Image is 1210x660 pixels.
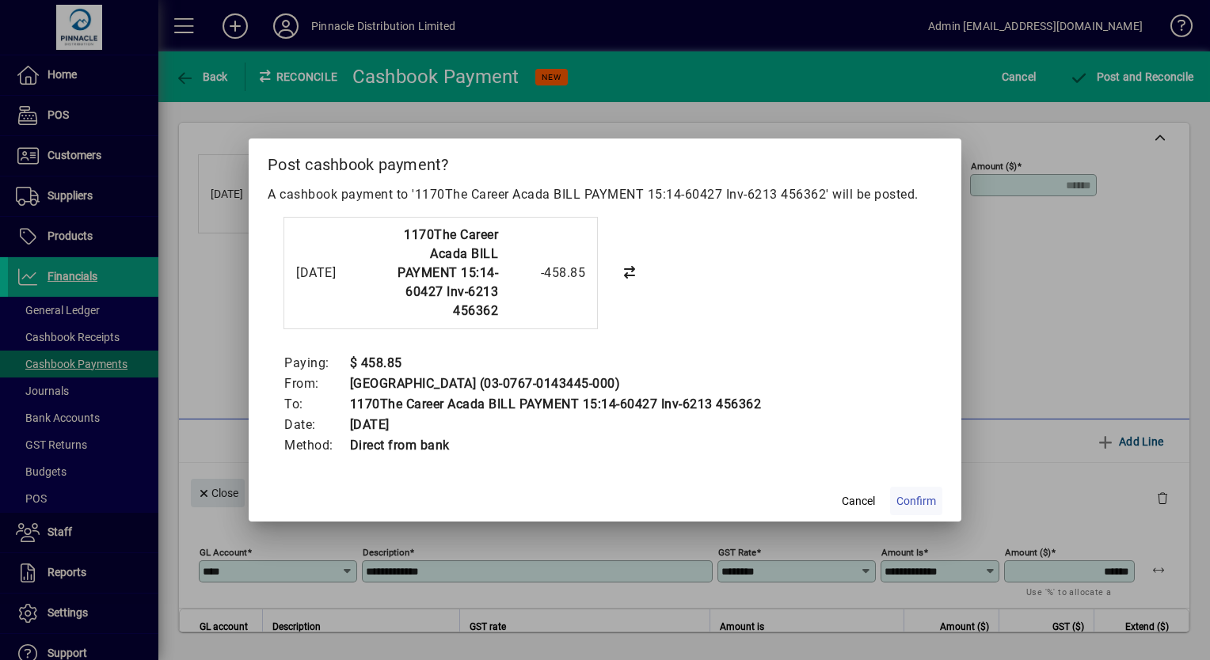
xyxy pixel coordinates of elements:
td: $ 458.85 [349,353,762,374]
h2: Post cashbook payment? [249,138,961,184]
td: Method: [283,435,349,456]
div: -458.85 [506,264,585,283]
td: [DATE] [349,415,762,435]
p: A cashbook payment to '1170The Career Acada BILL PAYMENT 15:14-60427 Inv-6213 456362' will be pos... [268,185,942,204]
span: Cancel [842,493,875,510]
td: Date: [283,415,349,435]
td: 1170The Career Acada BILL PAYMENT 15:14-60427 Inv-6213 456362 [349,394,762,415]
div: [DATE] [296,264,360,283]
td: [GEOGRAPHIC_DATA] (03-0767-0143445-000) [349,374,762,394]
span: Confirm [896,493,936,510]
button: Confirm [890,487,942,515]
button: Cancel [833,487,884,515]
td: To: [283,394,349,415]
td: Paying: [283,353,349,374]
td: From: [283,374,349,394]
strong: 1170The Career Acada BILL PAYMENT 15:14-60427 Inv-6213 456362 [398,227,498,318]
td: Direct from bank [349,435,762,456]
